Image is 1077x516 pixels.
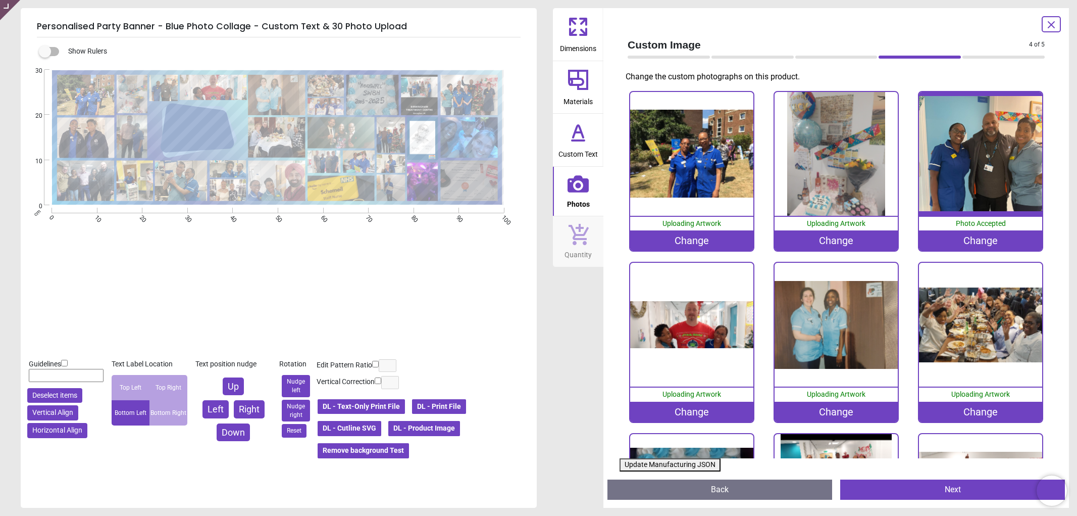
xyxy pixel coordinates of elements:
span: 90 [454,214,460,220]
button: Back [607,480,832,500]
button: Dimensions [553,8,603,61]
span: Photos [567,195,590,210]
span: cm [33,208,42,217]
button: Materials [553,61,603,114]
span: 4 of 5 [1029,40,1045,49]
span: Dimensions [560,39,596,54]
button: Custom Text [553,114,603,166]
span: Uploading Artwork [807,390,865,398]
span: 0 [47,214,54,220]
span: 50 [273,214,280,220]
span: Uploading Artwork [807,219,865,227]
div: Change [630,230,754,251]
span: 30 [23,67,42,75]
span: Custom Text [558,145,598,160]
button: Next [840,480,1065,500]
button: Quantity [553,216,603,267]
h5: Personalised Party Banner - Blue Photo Collage - Custom Text & 30 Photo Upload [37,16,521,37]
button: Photos [553,167,603,216]
span: 100 [499,214,506,220]
span: 20 [23,112,42,120]
span: Uploading Artwork [662,390,721,398]
span: Uploading Artwork [951,390,1010,398]
span: 40 [228,214,235,220]
span: Uploading Artwork [662,219,721,227]
span: 20 [137,214,144,220]
div: Change [775,230,898,251]
p: Change the custom photographs on this product. [626,71,1053,82]
span: 70 [364,214,370,220]
button: Update Manufacturing JSON [620,458,721,472]
span: 60 [319,214,325,220]
iframe: Brevo live chat [1037,476,1067,506]
span: Photo Accepted [956,219,1006,227]
span: Materials [563,92,593,107]
span: Quantity [565,245,592,260]
span: 80 [409,214,416,220]
div: Show Rulers [45,45,537,58]
div: Change [630,402,754,422]
div: Change [775,402,898,422]
span: 10 [92,214,99,220]
span: 0 [23,202,42,211]
span: 30 [183,214,189,220]
span: 10 [23,157,42,166]
span: Custom Image [628,37,1029,52]
div: Change [919,230,1043,251]
div: Change [919,402,1043,422]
